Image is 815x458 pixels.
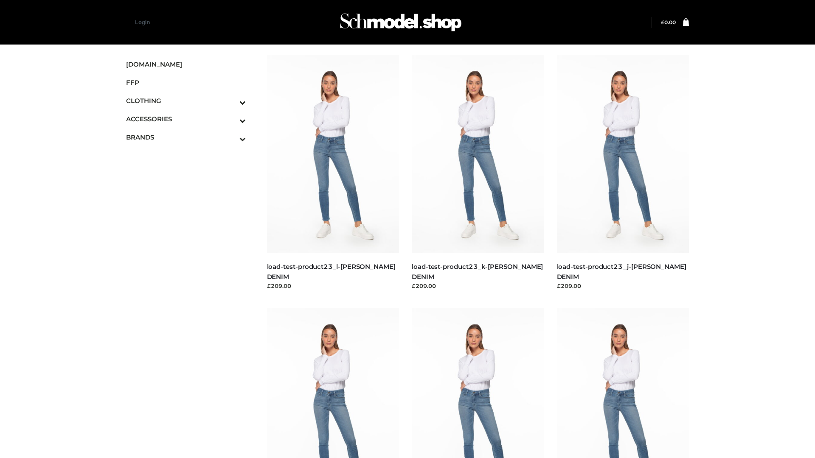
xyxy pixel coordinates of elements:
a: ACCESSORIESToggle Submenu [126,110,246,128]
button: Toggle Submenu [216,92,246,110]
a: Login [135,19,150,25]
a: load-test-product23_j-[PERSON_NAME] DENIM [557,263,686,280]
img: Schmodel Admin 964 [337,6,464,39]
button: Toggle Submenu [216,110,246,128]
span: £ [661,19,664,25]
span: BRANDS [126,132,246,142]
a: [DOMAIN_NAME] [126,55,246,73]
button: Toggle Submenu [216,128,246,146]
span: CLOTHING [126,96,246,106]
span: [DOMAIN_NAME] [126,59,246,69]
span: ACCESSORIES [126,114,246,124]
span: FFP [126,78,246,87]
a: CLOTHINGToggle Submenu [126,92,246,110]
a: load-test-product23_l-[PERSON_NAME] DENIM [267,263,396,280]
div: £209.00 [557,282,689,290]
bdi: 0.00 [661,19,676,25]
a: BRANDSToggle Submenu [126,128,246,146]
div: £209.00 [412,282,544,290]
a: £0.00 [661,19,676,25]
div: £209.00 [267,282,399,290]
a: FFP [126,73,246,92]
a: load-test-product23_k-[PERSON_NAME] DENIM [412,263,543,280]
